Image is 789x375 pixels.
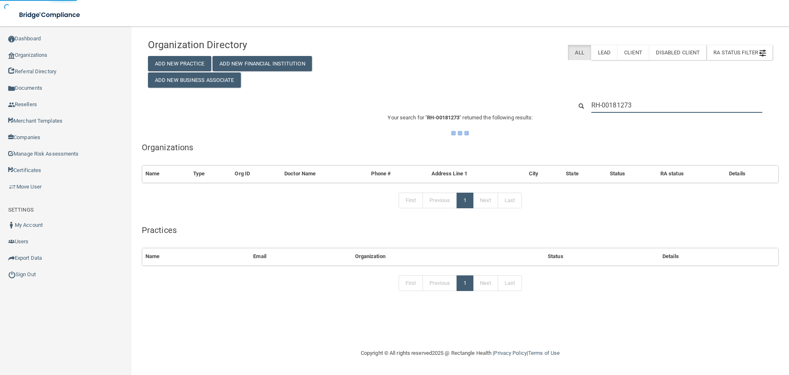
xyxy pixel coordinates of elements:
a: Next [473,275,498,291]
span: RH-00181273 [427,114,459,121]
label: All [568,45,591,60]
button: Add New Practice [148,56,211,71]
span: RA Status Filter [713,49,766,56]
img: ajax-loader.4d491dd7.gif [451,131,469,135]
h5: Organizations [142,143,779,152]
label: Disabled Client [649,45,707,60]
a: 1 [457,193,473,208]
th: Details [726,165,778,182]
a: Next [473,193,498,208]
img: briefcase.64adab9b.png [8,183,16,191]
iframe: Drift Widget Chat Controller [647,317,779,349]
img: icon-filter@2x.21656d0b.png [759,50,766,56]
img: bridge_compliance_login_screen.278c3ca4.svg [12,7,88,23]
th: Doctor Name [281,165,368,182]
th: Phone # [368,165,428,182]
a: Last [498,275,522,291]
th: Address Line 1 [428,165,526,182]
th: Name [142,165,190,182]
label: Client [617,45,649,60]
button: Add New Financial Institution [212,56,312,71]
img: ic_dashboard_dark.d01f4a41.png [8,36,15,42]
h4: Organization Directory [148,40,348,50]
label: Lead [591,45,617,60]
label: SETTINGS [8,205,34,215]
th: Name [142,248,250,265]
th: Type [190,165,232,182]
img: organization-icon.f8decf85.png [8,52,15,59]
img: ic_reseller.de258add.png [8,102,15,108]
a: First [399,275,423,291]
th: Organization [352,248,544,265]
th: Email [250,248,351,265]
th: RA status [657,165,726,182]
th: State [563,165,607,182]
th: Details [659,248,778,265]
h5: Practices [142,226,779,235]
a: Previous [422,193,457,208]
img: icon-export.b9366987.png [8,255,15,261]
a: 1 [457,275,473,291]
a: Terms of Use [528,350,560,356]
button: Add New Business Associate [148,72,241,88]
th: Status [544,248,659,265]
a: Previous [422,275,457,291]
th: Status [607,165,657,182]
th: Org ID [231,165,281,182]
a: First [399,193,423,208]
input: Search [591,98,762,113]
th: City [526,165,563,182]
div: Copyright © All rights reserved 2025 @ Rectangle Health | | [310,340,610,366]
img: ic_user_dark.df1a06c3.png [8,222,15,228]
a: Last [498,193,522,208]
a: Privacy Policy [494,350,526,356]
p: Your search for " " returned the following results: [142,113,779,123]
img: ic_power_dark.7ecde6b1.png [8,271,16,278]
img: icon-documents.8dae5593.png [8,85,15,92]
img: icon-users.e205127d.png [8,238,15,245]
